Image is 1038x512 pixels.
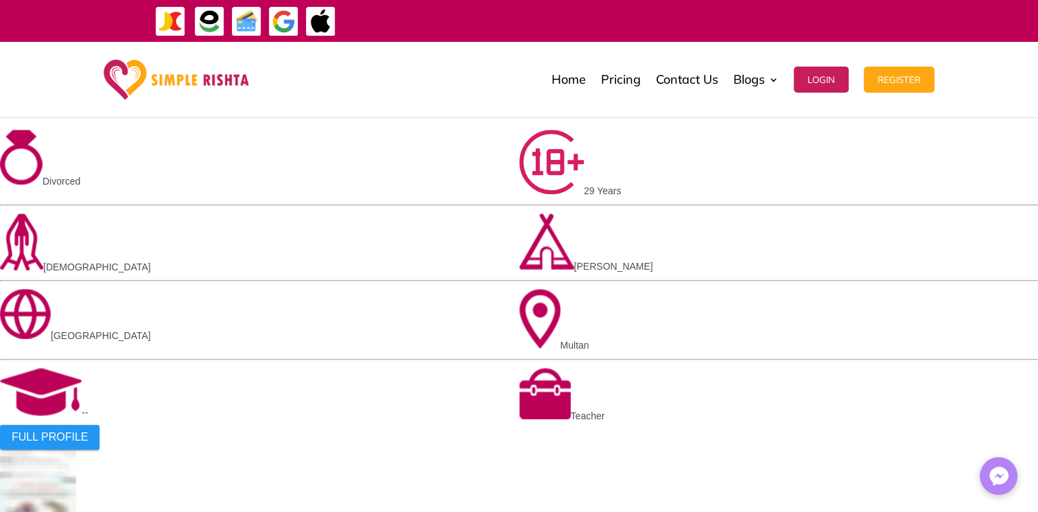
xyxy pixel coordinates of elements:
[155,6,186,37] img: JazzCash-icon
[574,261,653,272] span: [PERSON_NAME]
[864,45,934,114] a: Register
[794,67,849,93] button: Login
[601,45,641,114] a: Pricing
[794,45,849,114] a: Login
[305,6,336,37] img: ApplePay-icon
[231,6,262,37] img: Credit Cards
[985,463,1013,490] img: Messenger
[552,45,586,114] a: Home
[82,407,88,418] span: --
[561,340,589,351] span: Multan
[656,45,718,114] a: Contact Us
[864,67,934,93] button: Register
[268,6,299,37] img: GooglePay-icon
[733,45,779,114] a: Blogs
[194,6,225,37] img: EasyPaisa-icon
[51,330,151,341] span: [GEOGRAPHIC_DATA]
[43,176,80,187] span: Divorced
[43,261,151,272] span: [DEMOGRAPHIC_DATA]
[584,185,622,196] span: 29 Years
[12,431,88,443] span: FULL PROFILE
[571,410,605,421] span: Teacher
